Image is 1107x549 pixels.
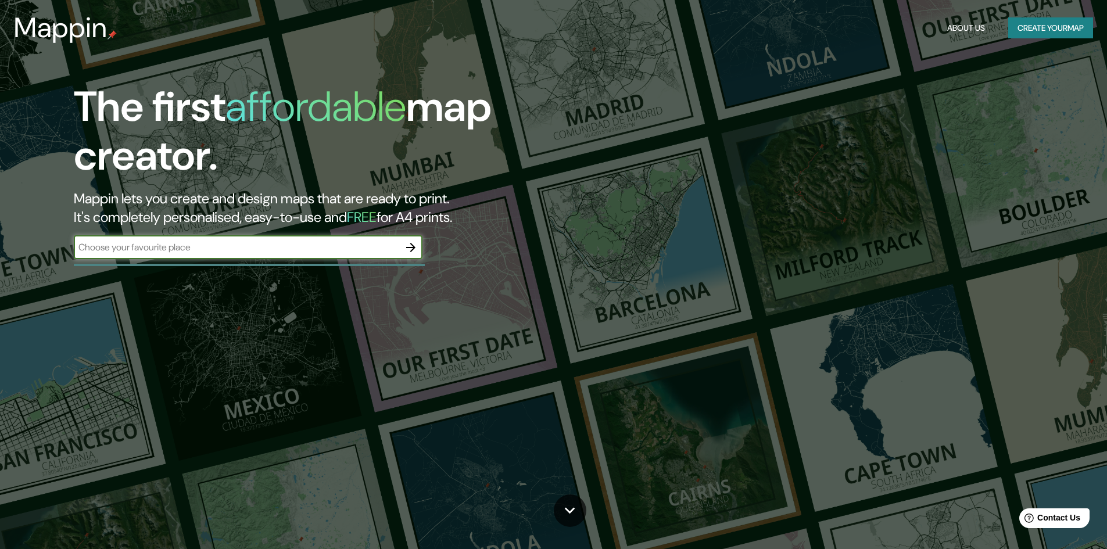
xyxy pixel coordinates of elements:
h5: FREE [347,208,377,226]
button: Create yourmap [1008,17,1093,39]
input: Choose your favourite place [74,241,399,254]
h1: The first map creator. [74,82,628,189]
h3: Mappin [14,12,108,44]
iframe: Help widget launcher [1004,504,1094,536]
img: mappin-pin [108,30,117,40]
h2: Mappin lets you create and design maps that are ready to print. It's completely personalised, eas... [74,189,628,227]
h1: affordable [225,80,406,134]
button: About Us [943,17,990,39]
